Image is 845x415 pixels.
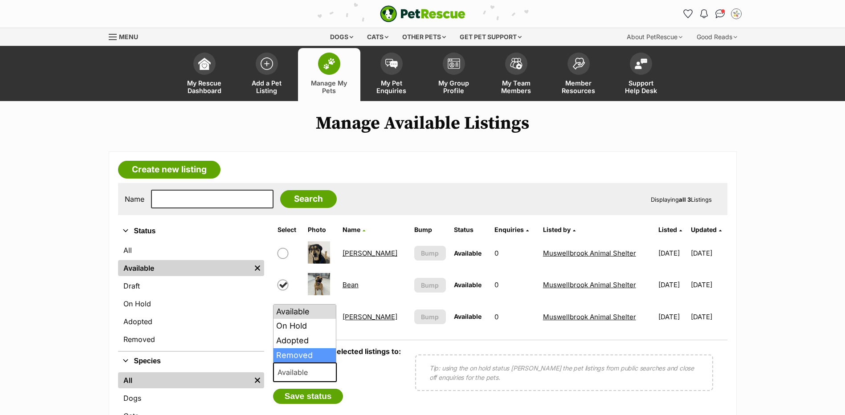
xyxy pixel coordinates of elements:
span: Available [454,313,482,320]
span: Name [343,226,360,233]
input: Search [280,190,337,208]
img: dashboard-icon-eb2f2d2d3e046f16d808141f083e7271f6b2e854fb5c12c21221c1fb7104beca.svg [198,57,211,70]
img: chat-41dd97257d64d25036548639549fe6c8038ab92f7586957e7f3b1b290dea8141.svg [715,9,725,18]
div: Get pet support [453,28,528,46]
img: logo-e224e6f780fb5917bec1dbf3a21bbac754714ae5b6737aabdf751b685950b380.svg [380,5,465,22]
a: [PERSON_NAME] [343,313,397,321]
a: My Rescue Dashboard [173,48,236,101]
img: member-resources-icon-8e73f808a243e03378d46382f2149f9095a855e16c252ad45f914b54edf8863c.svg [572,57,585,69]
span: Available [454,281,482,289]
div: About PetRescue [620,28,689,46]
img: team-members-icon-5396bd8760b3fe7c0b43da4ab00e1e3bb1a5d9ba89233759b79545d2d3fc5d0d.svg [510,58,523,69]
span: My Group Profile [434,79,474,94]
img: notifications-46538b983faf8c2785f20acdc204bb7945ddae34d4c08c2a6579f10ce5e182be.svg [700,9,707,18]
a: Support Help Desk [610,48,672,101]
span: Bump [421,248,439,258]
img: help-desk-icon-fdf02630f3aa405de69fd3d07c3f3aa587a6932b1a1747fa1d2bba05be0121f9.svg [635,58,647,69]
a: Adopted [118,313,264,330]
a: Available [118,260,251,276]
a: My Pet Enquiries [360,48,423,101]
a: My Team Members [485,48,547,101]
a: Muswellbrook Animal Shelter [543,313,636,321]
span: Updated [691,226,717,233]
span: Support Help Desk [621,79,661,94]
td: 0 [491,269,538,300]
th: Photo [304,223,338,237]
a: Updated [691,226,722,233]
td: [DATE] [655,269,690,300]
a: Listed [658,226,682,233]
ul: Account quick links [681,7,743,21]
li: Adopted [274,334,336,348]
li: Available [274,305,336,319]
img: add-pet-listing-icon-0afa8454b4691262ce3f59096e99ab1cd57d4a30225e0717b998d2c9b9846f56.svg [261,57,273,70]
div: Cats [361,28,395,46]
a: Dogs [118,390,264,406]
a: Conversations [713,7,727,21]
a: My Group Profile [423,48,485,101]
a: Listed by [543,226,576,233]
a: Name [343,226,365,233]
label: Update status of selected listings to: [273,347,401,356]
li: On Hold [274,319,336,334]
a: PetRescue [380,5,465,22]
span: Available [273,362,337,382]
button: Bump [414,278,446,293]
td: 0 [491,238,538,269]
strong: all 3 [679,196,691,203]
a: All [118,372,251,388]
a: Removed [118,331,264,347]
td: 0 [491,301,538,332]
button: Notifications [697,7,711,21]
img: manage-my-pets-icon-02211641906a0b7f246fdf0571729dbe1e7629f14944591b6c1af311fb30b64b.svg [323,58,335,69]
a: Enquiries [494,226,529,233]
span: Available [454,249,482,257]
td: [DATE] [691,301,726,332]
a: Remove filter [251,372,264,388]
span: Add a Pet Listing [247,79,287,94]
span: Member Resources [559,79,599,94]
span: Listed [658,226,677,233]
a: On Hold [118,296,264,312]
label: Name [125,195,144,203]
img: Muswellbrook Animal Shelter profile pic [732,9,741,18]
button: Status [118,225,264,237]
span: My Rescue Dashboard [184,79,225,94]
span: Bump [421,281,439,290]
a: [PERSON_NAME] [343,249,397,257]
a: Manage My Pets [298,48,360,101]
a: Menu [109,28,144,44]
td: [DATE] [691,269,726,300]
span: Menu [119,33,138,41]
p: Tip: using the on hold status [PERSON_NAME] the pet listings from public searches and close off e... [429,363,699,382]
td: [DATE] [655,301,690,332]
div: Other pets [396,28,452,46]
a: Add a Pet Listing [236,48,298,101]
span: My Team Members [496,79,536,94]
th: Select [274,223,303,237]
span: Bump [421,312,439,321]
a: Create new listing [118,161,220,179]
li: Removed [274,348,336,363]
a: Muswellbrook Animal Shelter [543,281,636,289]
span: Displaying Listings [651,196,712,203]
div: Status [118,240,264,351]
a: Muswellbrook Animal Shelter [543,249,636,257]
span: Available [274,366,317,378]
button: Save status [273,389,343,404]
button: Bump [414,309,446,324]
a: All [118,242,264,258]
span: translation missing: en.admin.listings.index.attributes.enquiries [494,226,524,233]
button: Species [118,355,264,367]
th: Status [450,223,490,237]
button: My account [729,7,743,21]
a: Draft [118,278,264,294]
span: Manage My Pets [309,79,349,94]
a: Remove filter [251,260,264,276]
div: Dogs [324,28,359,46]
a: Member Resources [547,48,610,101]
img: group-profile-icon-3fa3cf56718a62981997c0bc7e787c4b2cf8bcc04b72c1350f741eb67cf2f40e.svg [448,58,460,69]
img: pet-enquiries-icon-7e3ad2cf08bfb03b45e93fb7055b45f3efa6380592205ae92323e6603595dc1f.svg [385,59,398,69]
a: Favourites [681,7,695,21]
span: Listed by [543,226,571,233]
